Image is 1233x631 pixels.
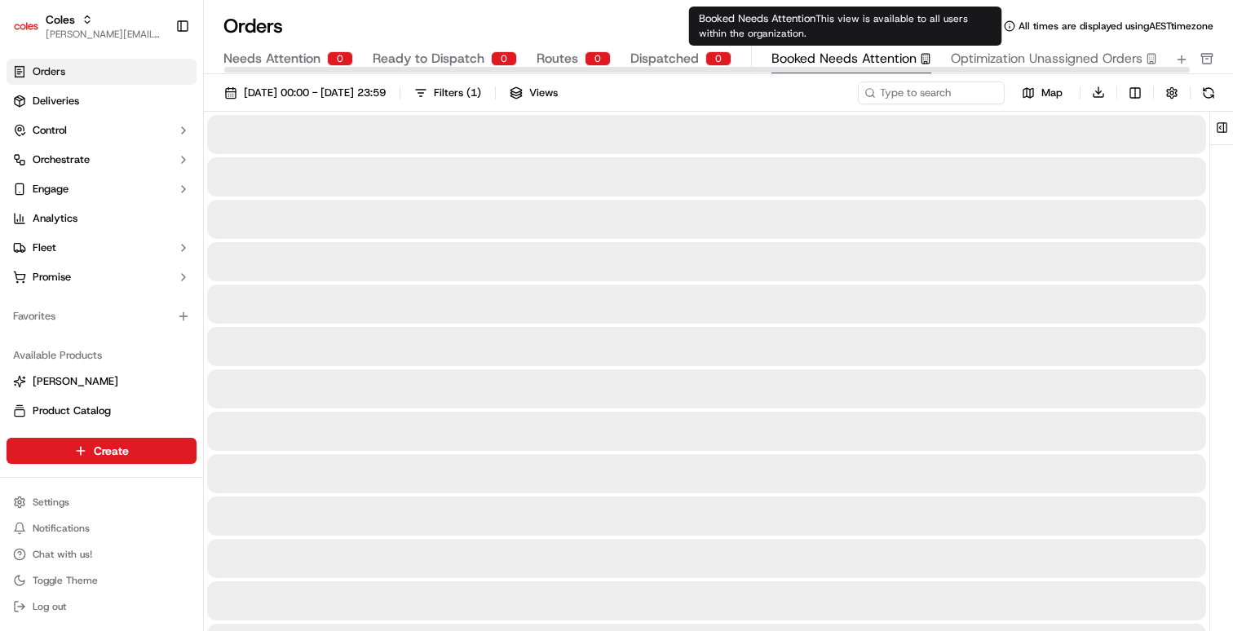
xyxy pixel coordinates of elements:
[33,64,65,79] span: Orders
[33,94,79,108] span: Deliveries
[154,320,262,337] span: API Documentation
[7,205,197,232] a: Analytics
[73,156,267,172] div: Start new chat
[529,86,558,100] span: Views
[537,49,578,68] span: Routes
[16,237,42,263] img: Joseph V.
[7,147,197,173] button: Orchestrate
[689,7,1002,46] div: Booked Needs Attention
[217,82,393,104] button: [DATE] 00:00 - [DATE] 23:59
[223,13,283,39] h1: Orders
[7,176,197,202] button: Engage
[327,51,353,66] div: 0
[33,152,90,167] span: Orchestrate
[162,360,197,373] span: Pylon
[115,360,197,373] a: Powered byPylon
[33,211,77,226] span: Analytics
[10,314,131,343] a: 📗Knowledge Base
[138,322,151,335] div: 💻
[7,368,197,395] button: [PERSON_NAME]
[7,235,197,261] button: Fleet
[33,600,66,613] span: Log out
[223,49,320,68] span: Needs Attention
[34,156,64,185] img: 1756434665150-4e636765-6d04-44f2-b13a-1d7bbed723a0
[7,88,197,114] a: Deliveries
[502,82,565,104] button: Views
[7,59,197,85] a: Orders
[13,13,39,39] img: Coles
[7,7,169,46] button: ColesColes[PERSON_NAME][EMAIL_ADDRESS][DOMAIN_NAME]
[7,342,197,368] div: Available Products
[42,105,294,122] input: Got a question? Start typing here...
[7,491,197,514] button: Settings
[16,16,49,49] img: Nash
[7,517,197,540] button: Notifications
[46,28,162,41] button: [PERSON_NAME][EMAIL_ADDRESS][DOMAIN_NAME]
[7,569,197,592] button: Toggle Theme
[1011,83,1073,103] button: Map
[33,574,98,587] span: Toggle Theme
[407,82,488,104] button: Filters(1)
[705,51,731,66] div: 0
[1041,86,1063,100] span: Map
[699,12,968,40] span: This view is available to all users within the organization.
[630,49,699,68] span: Dispatched
[33,270,71,285] span: Promise
[16,322,29,335] div: 📗
[13,404,190,418] a: Product Catalog
[33,182,68,196] span: Engage
[7,398,197,424] button: Product Catalog
[7,303,197,329] div: Favorites
[33,548,92,561] span: Chat with us!
[33,240,56,255] span: Fleet
[434,86,481,100] div: Filters
[7,543,197,566] button: Chat with us!
[1019,20,1213,33] span: All times are displayed using AEST timezone
[7,264,197,290] button: Promise
[33,123,67,138] span: Control
[466,86,481,100] span: ( 1 )
[33,404,111,418] span: Product Catalog
[131,314,268,343] a: 💻API Documentation
[144,253,183,266] span: 3:59 PM
[7,595,197,618] button: Log out
[1197,82,1220,104] button: Refresh
[33,522,90,535] span: Notifications
[16,65,297,91] p: Welcome 👋
[951,49,1142,68] span: Optimization Unassigned Orders
[73,172,224,185] div: We're available if you need us!
[46,11,75,28] button: Coles
[7,438,197,464] button: Create
[16,212,109,225] div: Past conversations
[771,49,917,68] span: Booked Needs Attention
[33,320,125,337] span: Knowledge Base
[858,82,1005,104] input: Type to search
[585,51,611,66] div: 0
[51,253,132,266] span: [PERSON_NAME]
[135,253,141,266] span: •
[277,161,297,180] button: Start new chat
[491,51,517,66] div: 0
[13,374,190,389] a: [PERSON_NAME]
[33,254,46,267] img: 1736555255976-a54dd68f-1ca7-489b-9aae-adbdc363a1c4
[33,496,69,509] span: Settings
[16,156,46,185] img: 1736555255976-a54dd68f-1ca7-489b-9aae-adbdc363a1c4
[253,209,297,228] button: See all
[373,49,484,68] span: Ready to Dispatch
[244,86,386,100] span: [DATE] 00:00 - [DATE] 23:59
[7,117,197,143] button: Control
[33,374,118,389] span: [PERSON_NAME]
[94,443,129,459] span: Create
